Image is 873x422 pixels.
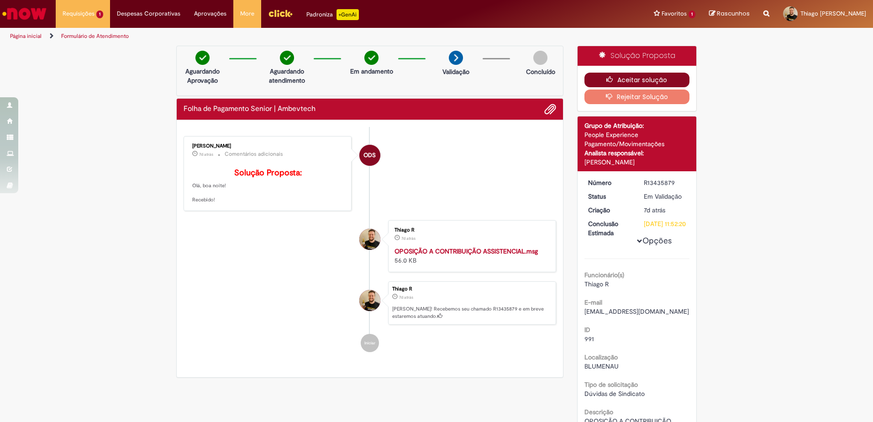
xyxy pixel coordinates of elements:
[584,408,613,416] b: Descrição
[350,67,393,76] p: Em andamento
[359,229,380,250] div: Thiago Ricardo da Silva
[544,103,556,115] button: Adicionar anexos
[399,295,413,300] time: 21/08/2025 11:52:17
[392,286,551,292] div: Thiago R
[394,247,547,265] div: 56.0 KB
[584,390,645,398] span: Dúvidas de Sindicato
[584,307,689,316] span: [EMAIL_ADDRESS][DOMAIN_NAME]
[280,51,294,65] img: check-circle-green.png
[644,178,686,187] div: R13435879
[584,148,690,158] div: Analista responsável:
[584,121,690,130] div: Grupo de Atribuição:
[96,11,103,18] span: 1
[644,219,686,228] div: [DATE] 11:52:20
[584,362,619,370] span: BLUMENAU
[394,247,538,255] a: OPOSIÇÃO A CONTRIBUIÇÃO ASSISTENCIAL.msg
[584,90,690,104] button: Rejeitar Solução
[61,32,129,40] a: Formulário de Atendimento
[359,145,380,166] div: Osvaldo da Silva Neto
[581,192,637,201] dt: Status
[359,290,380,311] div: Thiago Ricardo da Silva
[265,67,309,85] p: Aguardando atendimento
[337,9,359,20] p: +GenAi
[644,206,686,215] div: 21/08/2025 11:52:17
[234,168,302,178] b: Solução Proposta:
[117,9,180,18] span: Despesas Corporativas
[199,152,213,157] time: 21/08/2025 20:45:51
[717,9,750,18] span: Rascunhos
[195,51,210,65] img: check-circle-green.png
[584,271,624,279] b: Funcionário(s)
[689,11,695,18] span: 1
[584,326,590,334] b: ID
[192,143,344,149] div: [PERSON_NAME]
[184,105,316,113] h2: Folha de Pagamento Senior | Ambevtech Histórico de tíquete
[584,380,638,389] b: Tipo de solicitação
[533,51,547,65] img: img-circle-grey.png
[584,158,690,167] div: [PERSON_NAME]
[399,295,413,300] span: 7d atrás
[584,353,618,361] b: Localização
[449,51,463,65] img: arrow-next.png
[581,178,637,187] dt: Número
[363,144,376,166] span: ODS
[584,335,594,343] span: 991
[225,150,283,158] small: Comentários adicionais
[394,227,547,233] div: Thiago R
[240,9,254,18] span: More
[1,5,48,23] img: ServiceNow
[268,6,293,20] img: click_logo_yellow_360x200.png
[10,32,42,40] a: Página inicial
[644,206,665,214] span: 7d atrás
[401,236,415,241] span: 7d atrás
[578,46,697,66] div: Solução Proposta
[401,236,415,241] time: 21/08/2025 11:52:34
[709,10,750,18] a: Rascunhos
[180,67,225,85] p: Aguardando Aprovação
[364,51,379,65] img: check-circle-green.png
[584,280,609,288] span: Thiago R
[194,9,226,18] span: Aprovações
[581,219,637,237] dt: Conclusão Estimada
[584,298,602,306] b: E-mail
[644,206,665,214] time: 21/08/2025 11:52:17
[392,306,551,320] p: [PERSON_NAME]! Recebemos seu chamado R13435879 e em breve estaremos atuando.
[644,192,686,201] div: Em Validação
[7,28,575,45] ul: Trilhas de página
[199,152,213,157] span: 7d atrás
[63,9,95,18] span: Requisições
[442,67,469,76] p: Validação
[584,73,690,87] button: Aceitar solução
[584,130,690,148] div: People Experience Pagamento/Movimentações
[526,67,555,76] p: Concluído
[800,10,866,17] span: Thiago [PERSON_NAME]
[662,9,687,18] span: Favoritos
[306,9,359,20] div: Padroniza
[184,127,556,362] ul: Histórico de tíquete
[192,169,344,204] p: Olá, boa noite! Recebido!
[184,281,556,325] li: Thiago R
[581,206,637,215] dt: Criação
